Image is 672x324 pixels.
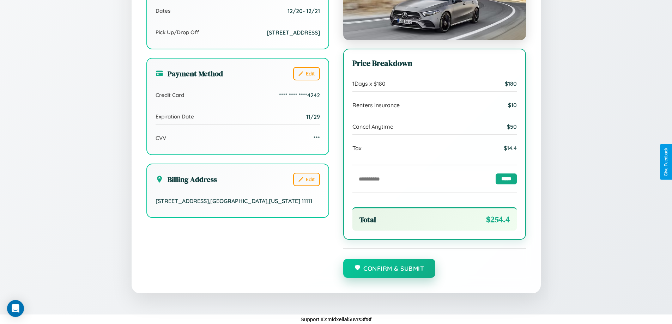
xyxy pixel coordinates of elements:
span: Expiration Date [156,113,194,120]
button: Edit [293,67,320,80]
span: Renters Insurance [352,102,400,109]
span: Dates [156,7,170,14]
span: $ 10 [508,102,517,109]
span: 12 / 20 - 12 / 21 [287,7,320,14]
div: Give Feedback [664,148,668,176]
h3: Payment Method [156,68,223,79]
span: $ 180 [505,80,517,87]
h3: Billing Address [156,174,217,184]
span: 1 Days x $ 180 [352,80,386,87]
span: $ 254.4 [486,214,510,225]
span: Pick Up/Drop Off [156,29,199,36]
span: Total [359,214,376,225]
span: [STREET_ADDRESS] , [GEOGRAPHIC_DATA] , [US_STATE] 11111 [156,197,312,204]
span: CVV [156,135,166,141]
button: Edit [293,173,320,186]
span: $ 50 [507,123,517,130]
div: Open Intercom Messenger [7,300,24,317]
h3: Price Breakdown [352,58,517,69]
span: [STREET_ADDRESS] [267,29,320,36]
span: Credit Card [156,92,184,98]
span: Cancel Anytime [352,123,393,130]
span: 11/29 [306,113,320,120]
span: $ 14.4 [504,145,517,152]
span: Tax [352,145,362,152]
p: Support ID: mfdxellal5uvrs3ft8f [301,314,371,324]
button: Confirm & Submit [343,259,436,278]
